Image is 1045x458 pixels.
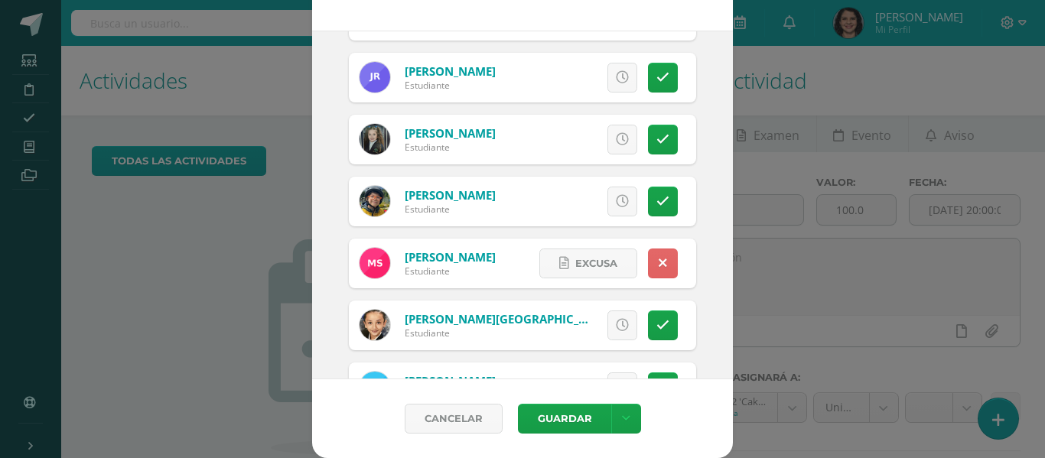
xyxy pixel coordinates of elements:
a: [PERSON_NAME][GEOGRAPHIC_DATA] [405,311,613,326]
a: Excusa [539,248,637,278]
div: Estudiante [405,203,496,216]
div: Estudiante [405,141,496,154]
img: 5e514a34102c4d6a44023c0413249cb5.png [360,310,390,340]
img: c08c6975fee6f738c1bef2043c611a0c.png [360,186,390,216]
a: [PERSON_NAME] [405,187,496,203]
div: Estudiante [405,79,496,92]
a: [PERSON_NAME] [405,249,496,265]
div: Estudiante [405,265,496,278]
img: d13cd2fbff7858a84d3b1562ef81a393.png [360,124,390,154]
img: ce2ae628f9a4de498f6ebfacbee5793c.png [360,248,390,278]
div: Estudiante [405,326,588,339]
button: Guardar [518,404,611,434]
a: Cancelar [405,404,503,434]
span: Excusa [575,249,617,278]
a: [PERSON_NAME] [405,63,496,79]
a: [PERSON_NAME] [405,373,496,388]
img: a810b65995dc699e7da4a0e1cbd6724a.png [360,372,390,402]
img: a2f3c10dddbf7b194dd10fb64bde2af9.png [360,62,390,93]
a: [PERSON_NAME] [405,125,496,141]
